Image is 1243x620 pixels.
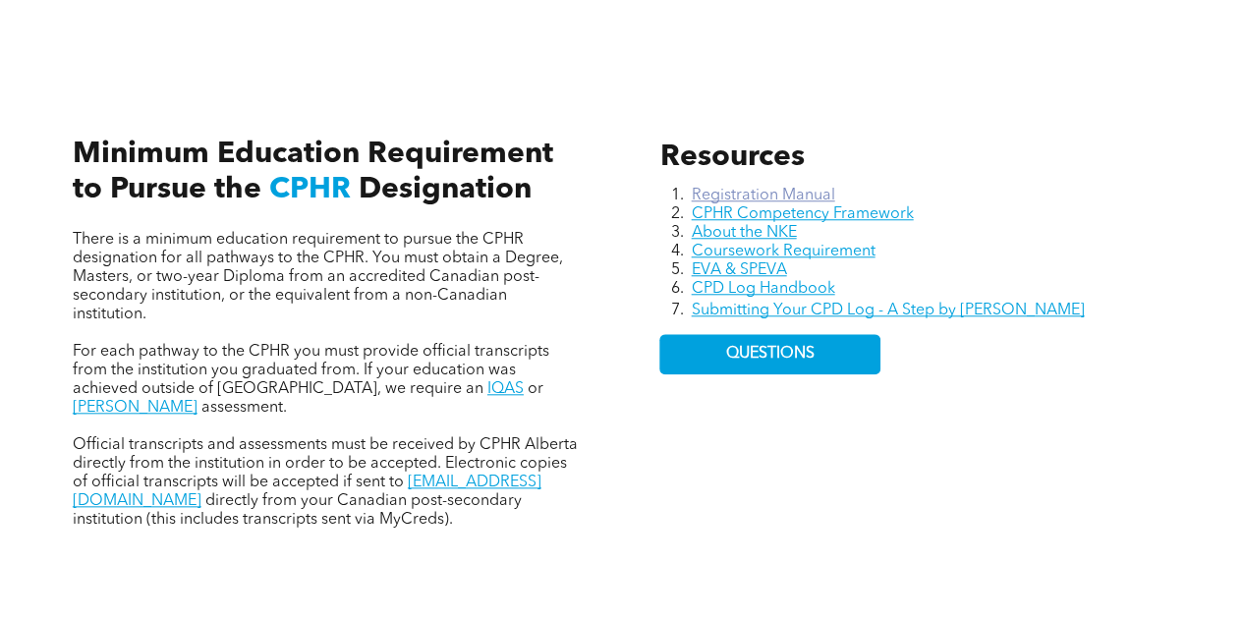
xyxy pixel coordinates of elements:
[73,475,541,509] a: [EMAIL_ADDRESS][DOMAIN_NAME]
[73,493,522,528] span: directly from your Canadian post-secondary institution (this includes transcripts sent via MyCreds).
[691,225,796,241] a: About the NKE
[691,206,913,222] a: CPHR Competency Framework
[73,437,578,490] span: Official transcripts and assessments must be received by CPHR Alberta directly from the instituti...
[73,344,549,397] span: For each pathway to the CPHR you must provide official transcripts from the institution you gradu...
[487,381,524,397] a: IQAS
[201,400,287,416] span: assessment.
[691,262,786,278] a: EVA & SPEVA
[359,175,532,204] span: Designation
[528,381,543,397] span: or
[269,175,351,204] span: CPHR
[691,188,834,203] a: Registration Manual
[73,400,198,416] a: [PERSON_NAME]
[659,142,804,172] span: Resources
[73,140,553,204] span: Minimum Education Requirement to Pursue the
[726,345,815,364] span: QUESTIONS
[691,303,1084,318] a: Submitting Your CPD Log - A Step by [PERSON_NAME]
[691,244,875,259] a: Coursework Requirement
[691,281,834,297] a: CPD Log Handbook
[659,334,880,374] a: QUESTIONS
[73,232,563,322] span: There is a minimum education requirement to pursue the CPHR designation for all pathways to the C...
